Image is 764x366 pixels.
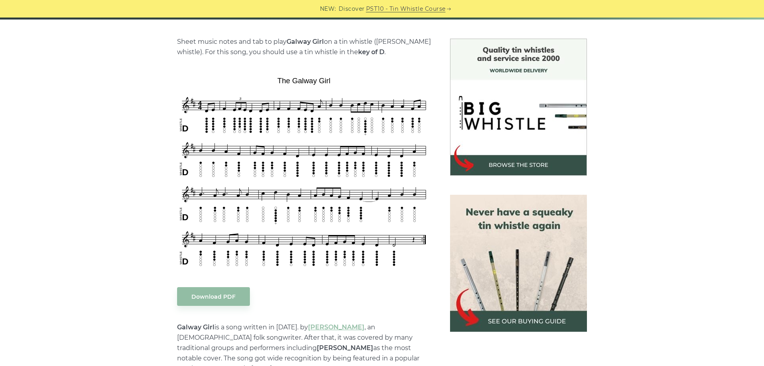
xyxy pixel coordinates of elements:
[177,37,431,57] p: Sheet music notes and tab to play on a tin whistle ([PERSON_NAME] whistle). For this song, you sh...
[366,4,446,14] a: PST10 - Tin Whistle Course
[320,4,336,14] span: NEW:
[450,195,587,332] img: tin whistle buying guide
[450,39,587,176] img: BigWhistle Tin Whistle Store
[308,323,364,331] a: [PERSON_NAME]
[177,287,250,306] a: Download PDF
[339,4,365,14] span: Discover
[286,38,324,45] strong: Galway Girl
[317,344,373,352] strong: [PERSON_NAME]
[177,74,431,271] img: The Galway Girl Tin Whistle Tab & Sheet Music
[177,323,214,331] strong: Galway Girl
[358,48,384,56] strong: key of D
